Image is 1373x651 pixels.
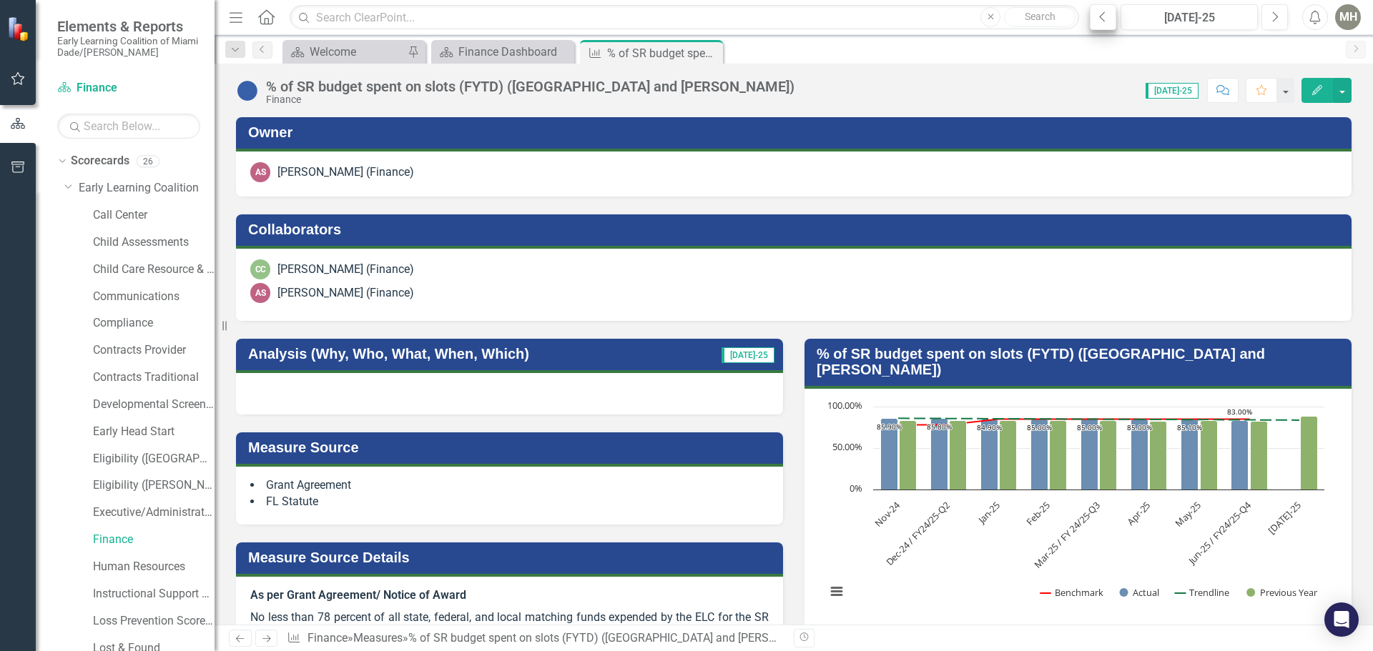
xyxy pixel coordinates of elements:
path: Apr-25, 82.5. Previous Year. [1150,422,1167,490]
path: Jan-25, 84.9. Actual. [981,419,998,490]
text: Apr-25 [1124,499,1153,527]
button: Show Benchmark [1040,586,1103,599]
a: Finance Dashboard [435,43,571,61]
div: » » [287,630,783,647]
g: Actual, series 2 of 4. Bar series with 9 bars. [881,407,1300,490]
text: 50.00% [832,440,862,453]
div: [PERSON_NAME] (Finance) [277,285,414,302]
button: View chart menu, Chart [827,582,847,602]
a: Child Assessments [93,234,215,251]
div: [DATE]-25 [1126,9,1253,26]
text: Mar-25 / FY 24/25-Q3 [1031,499,1103,570]
a: Compliance [93,315,215,332]
a: Contracts Provider [93,342,215,359]
h3: Analysis (Why, Who, What, When, Which) [248,346,690,362]
button: MH [1335,4,1361,30]
path: Jun-25 / FY24/25-Q4, 83. Actual. [1231,421,1249,490]
text: 85.80% [927,422,952,432]
text: Feb-25 [1023,499,1053,528]
input: Search Below... [57,114,200,139]
svg: Interactive chart [819,399,1332,614]
a: Eligibility ([GEOGRAPHIC_DATA]) [93,451,215,467]
span: [DATE]-25 [1146,83,1199,99]
text: 85.90% [877,422,902,432]
a: Child Care Resource & Referral (CCR&R) [93,262,215,278]
strong: As per Grant Agreement/ Notice of Award [250,588,466,602]
a: Contracts Traditional [93,369,215,386]
button: [DATE]-25 [1121,4,1258,30]
span: Grant Agreement [266,478,351,492]
path: Dec-24 / FY24/25-Q2, 85.8. Actual. [931,419,948,490]
h3: Collaborators [248,222,1344,237]
a: Welcome [286,43,404,61]
small: Early Learning Coalition of Miami Dade/[PERSON_NAME] [57,35,200,59]
a: Loss Prevention Scorecard [93,613,215,630]
text: 85.10% [1177,422,1202,432]
text: Jun-25 / FY24/25-Q4 [1184,498,1254,567]
img: No Information [236,79,259,102]
div: Welcome [310,43,404,61]
a: Early Learning Coalition [79,180,215,197]
path: Apr-25, 85. Actual. [1131,419,1148,490]
div: Finance [266,94,794,105]
text: 85.00% [1077,422,1102,432]
div: Open Intercom Messenger [1324,602,1359,637]
path: May-25, 83.2. Previous Year. [1201,421,1218,490]
path: Jan-25, 83.4. Previous Year. [1000,421,1017,490]
text: 83.00% [1227,407,1252,417]
h3: % of SR budget spent on slots (FYTD) ([GEOGRAPHIC_DATA] and [PERSON_NAME]) [817,346,1344,377]
span: Elements & Reports [57,18,200,35]
a: Call Center [93,207,215,224]
path: Jun-25 / FY24/25-Q4, 82.2. Previous Year. [1251,422,1268,490]
div: CC [250,259,270,279]
a: Developmental Screening Compliance [93,397,215,413]
div: Chart. Highcharts interactive chart. [819,399,1337,614]
path: Mar-25 / FY 24/25-Q3, 85. Actual. [1081,419,1098,490]
div: Finance Dashboard [458,43,571,61]
text: Dec-24 / FY24/25-Q2 [883,499,953,568]
a: Measures [353,631,403,645]
text: 85.00% [1027,422,1052,432]
button: Search [1004,7,1076,27]
path: Feb-25, 83. Previous Year. [1050,421,1067,490]
path: Dec-24 / FY24/25-Q2, 83.4. Previous Year. [950,421,967,490]
input: Search ClearPoint... [290,5,1079,30]
g: Previous Year, series 4 of 4. Bar series with 9 bars. [900,417,1318,490]
span: [DATE]-25 [722,347,774,363]
path: Mar-25 / FY 24/25-Q3, 83.4. Previous Year. [1100,421,1117,490]
a: Finance [93,532,215,548]
span: FL Statute [266,495,318,508]
div: % of SR budget spent on slots (FYTD) ([GEOGRAPHIC_DATA] and [PERSON_NAME]) [607,44,719,62]
a: Human Resources [93,559,215,575]
button: Show Actual [1119,586,1159,599]
text: [DATE]-25 [1266,499,1304,537]
text: 0% [850,482,862,495]
a: Finance [57,80,200,96]
button: Show Trendline [1174,586,1230,599]
button: Show Previous Year [1246,586,1319,599]
a: Executive/Administrative [93,505,215,521]
g: Trendline, series 3 of 4. Line with 9 data points. [896,415,1302,423]
a: Scorecards [71,153,129,169]
h3: Measure Source [248,439,776,455]
path: Feb-25, 85. Actual. [1031,419,1048,490]
div: 26 [137,155,159,167]
text: Jan-25 [974,499,1003,527]
div: [PERSON_NAME] (Finance) [277,164,414,181]
path: May-25, 85.1. Actual. [1181,419,1199,490]
text: May-25 [1172,499,1203,530]
div: AS [250,162,270,182]
div: % of SR budget spent on slots (FYTD) ([GEOGRAPHIC_DATA] and [PERSON_NAME]) [408,631,828,645]
a: Instructional Support Services [93,586,215,602]
text: 100.00% [827,399,862,412]
a: Finance [307,631,348,645]
img: ClearPoint Strategy [7,16,32,41]
div: AS [250,283,270,303]
div: % of SR budget spent on slots (FYTD) ([GEOGRAPHIC_DATA] and [PERSON_NAME]) [266,79,794,94]
a: Early Head Start [93,424,215,440]
h3: Measure Source Details [248,550,776,565]
h3: Owner [248,124,1344,140]
text: Nov-24 [872,498,902,529]
a: Communications [93,289,215,305]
